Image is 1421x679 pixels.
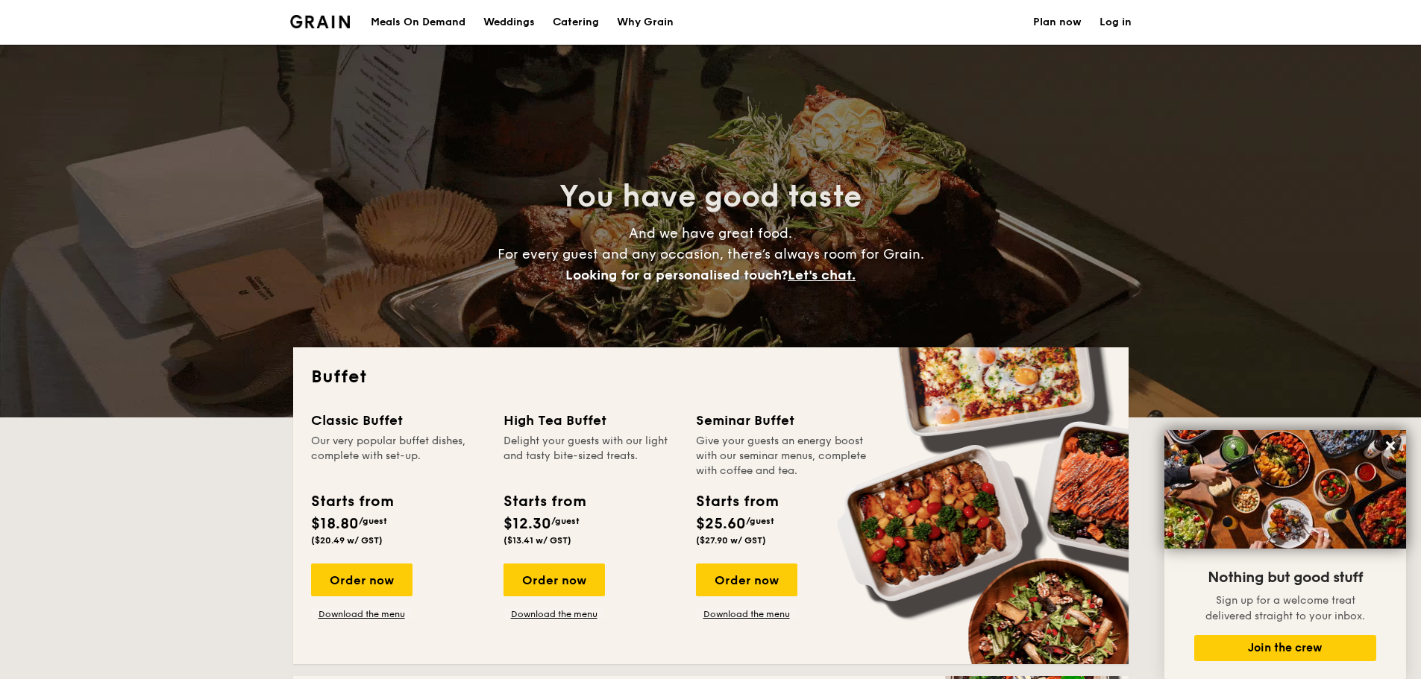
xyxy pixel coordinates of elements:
span: Sign up for a welcome treat delivered straight to your inbox. [1205,594,1365,622]
span: Looking for a personalised touch? [565,267,788,283]
div: Order now [504,563,605,596]
span: $25.60 [696,515,746,533]
span: Nothing but good stuff [1208,569,1363,587]
span: ($20.49 w/ GST) [311,535,383,546]
div: Order now [311,563,413,596]
div: Classic Buffet [311,410,486,431]
img: DSC07876-Edit02-Large.jpeg [1164,430,1406,549]
a: Download the menu [504,608,605,620]
div: Give your guests an energy boost with our seminar menus, complete with coffee and tea. [696,434,871,479]
div: Order now [696,563,797,596]
span: /guest [359,516,387,526]
span: Let's chat. [788,267,856,283]
span: /guest [551,516,580,526]
img: Grain [290,15,351,28]
div: Starts from [696,490,777,513]
span: You have good taste [559,179,862,215]
div: Our very popular buffet dishes, complete with set-up. [311,434,486,479]
div: Starts from [311,490,392,513]
span: /guest [746,516,774,526]
a: Download the menu [311,608,413,620]
span: $12.30 [504,515,551,533]
span: ($27.90 w/ GST) [696,535,766,546]
button: Join the crew [1194,635,1376,661]
div: Delight your guests with our light and tasty bite-sized treats. [504,434,678,479]
button: Close [1378,434,1402,458]
h2: Buffet [311,365,1111,389]
span: $18.80 [311,515,359,533]
span: And we have great food. For every guest and any occasion, there’s always room for Grain. [498,225,924,283]
span: ($13.41 w/ GST) [504,535,571,546]
div: Starts from [504,490,585,513]
a: Download the menu [696,608,797,620]
a: Logotype [290,15,351,28]
div: High Tea Buffet [504,410,678,431]
div: Seminar Buffet [696,410,871,431]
